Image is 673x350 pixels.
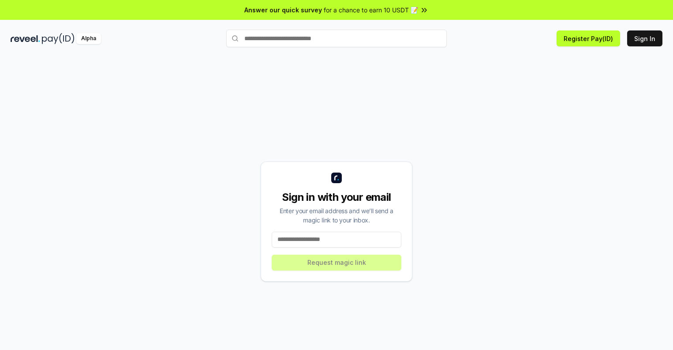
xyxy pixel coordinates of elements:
img: reveel_dark [11,33,40,44]
button: Sign In [627,30,662,46]
button: Register Pay(ID) [557,30,620,46]
img: pay_id [42,33,75,44]
div: Enter your email address and we’ll send a magic link to your inbox. [272,206,401,225]
div: Sign in with your email [272,190,401,204]
span: for a chance to earn 10 USDT 📝 [324,5,418,15]
span: Answer our quick survey [244,5,322,15]
img: logo_small [331,173,342,183]
div: Alpha [76,33,101,44]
